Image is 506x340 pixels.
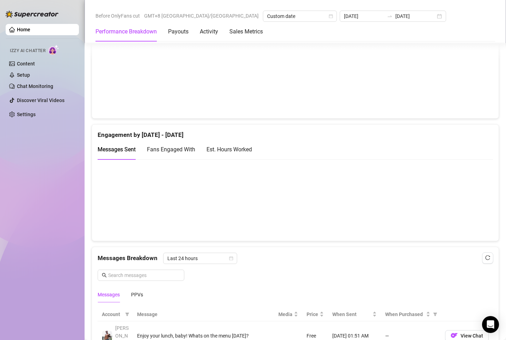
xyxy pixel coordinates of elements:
[167,253,233,264] span: Last 24 hours
[124,309,131,320] span: filter
[131,291,143,298] div: PPVs
[328,308,381,321] th: When Sent
[206,145,252,154] div: Est. Hours Worked
[133,308,274,321] th: Message
[98,291,120,298] div: Messages
[329,14,333,18] span: calendar
[102,273,107,278] span: search
[485,255,490,260] span: reload
[147,146,195,153] span: Fans Engaged With
[385,310,425,318] span: When Purchased
[98,146,136,153] span: Messages Sent
[461,333,483,339] span: View Chat
[433,312,437,316] span: filter
[302,308,328,321] th: Price
[17,112,36,117] a: Settings
[95,27,157,36] div: Performance Breakdown
[229,256,233,260] span: calendar
[451,332,458,339] img: OF
[445,334,489,340] a: OFView Chat
[6,11,58,18] img: logo-BBDzfeDw.svg
[274,308,302,321] th: Media
[387,13,393,19] span: to
[17,72,30,78] a: Setup
[278,310,292,318] span: Media
[98,125,493,140] div: Engagement by [DATE] - [DATE]
[395,12,436,20] input: End date
[95,11,140,21] span: Before OnlyFans cut
[200,27,218,36] div: Activity
[344,12,384,20] input: Start date
[432,309,439,320] span: filter
[168,27,189,36] div: Payouts
[125,312,129,316] span: filter
[332,310,371,318] span: When Sent
[17,97,64,103] a: Discover Viral Videos
[387,13,393,19] span: swap-right
[307,310,318,318] span: Price
[144,11,259,21] span: GMT+8 [GEOGRAPHIC_DATA]/[GEOGRAPHIC_DATA]
[17,83,53,89] a: Chat Monitoring
[102,310,122,318] span: Account
[108,271,180,279] input: Search messages
[98,253,493,264] div: Messages Breakdown
[137,332,270,340] div: Enjoy your lunch, baby! Whats on the menu [DATE]?
[17,61,35,67] a: Content
[482,316,499,333] div: Open Intercom Messenger
[229,27,263,36] div: Sales Metrics
[48,45,59,55] img: AI Chatter
[17,27,30,32] a: Home
[267,11,333,21] span: Custom date
[10,48,45,54] span: Izzy AI Chatter
[381,308,441,321] th: When Purchased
